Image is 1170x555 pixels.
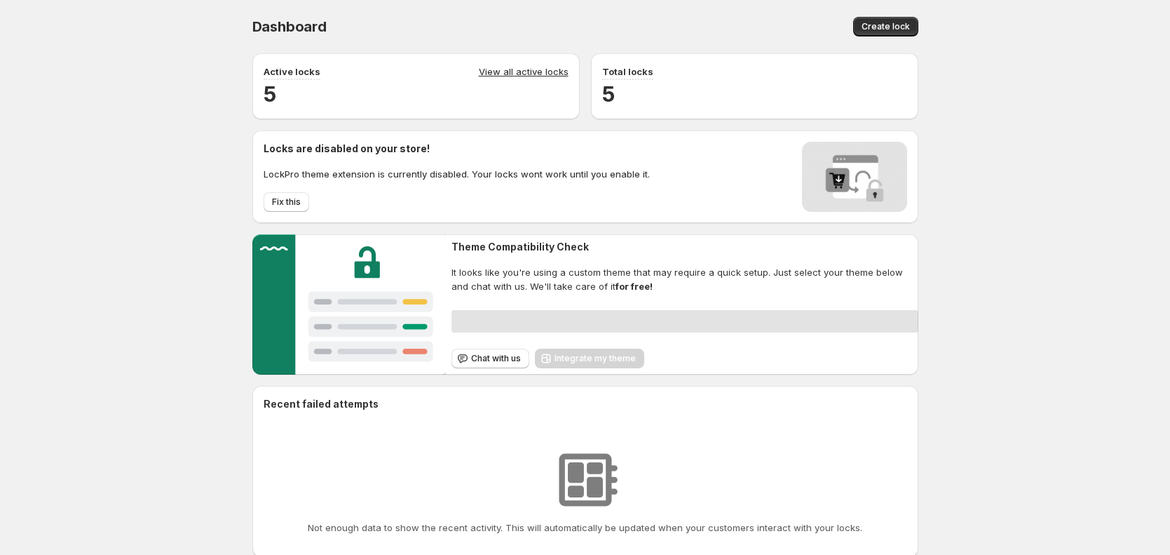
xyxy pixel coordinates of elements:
[264,397,379,411] h2: Recent failed attempts
[264,142,650,156] h2: Locks are disabled on your store!
[471,353,521,364] span: Chat with us
[308,521,862,535] p: Not enough data to show the recent activity. This will automatically be updated when your custome...
[602,80,907,108] h2: 5
[264,167,650,181] p: LockPro theme extension is currently disabled. Your locks wont work until you enable it.
[264,80,569,108] h2: 5
[252,234,447,375] img: Customer support
[451,349,529,368] button: Chat with us
[264,192,309,212] button: Fix this
[853,17,918,36] button: Create lock
[615,281,653,292] strong: for free!
[862,21,910,32] span: Create lock
[479,65,569,80] a: View all active locks
[451,265,918,293] span: It looks like you're using a custom theme that may require a quick setup. Just select your theme ...
[802,142,907,212] img: Locks disabled
[252,18,327,35] span: Dashboard
[550,445,620,515] img: No resources found
[272,196,301,208] span: Fix this
[451,240,918,254] h2: Theme Compatibility Check
[602,65,653,79] p: Total locks
[264,65,320,79] p: Active locks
